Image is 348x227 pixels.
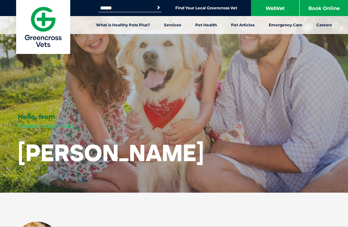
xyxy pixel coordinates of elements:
[309,16,339,34] a: Careers
[262,16,309,34] a: Emergency Care
[18,122,73,130] span: Greencross Vets
[18,113,55,121] span: Hello, from
[155,4,162,11] button: Search
[175,5,237,11] a: Find Your Local Greencross Vet
[188,16,224,34] a: Pet Health
[18,140,204,165] h1: [PERSON_NAME]
[157,16,188,34] a: Services
[224,16,262,34] a: Pet Articles
[89,16,157,34] a: What is Healthy Pets Plus?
